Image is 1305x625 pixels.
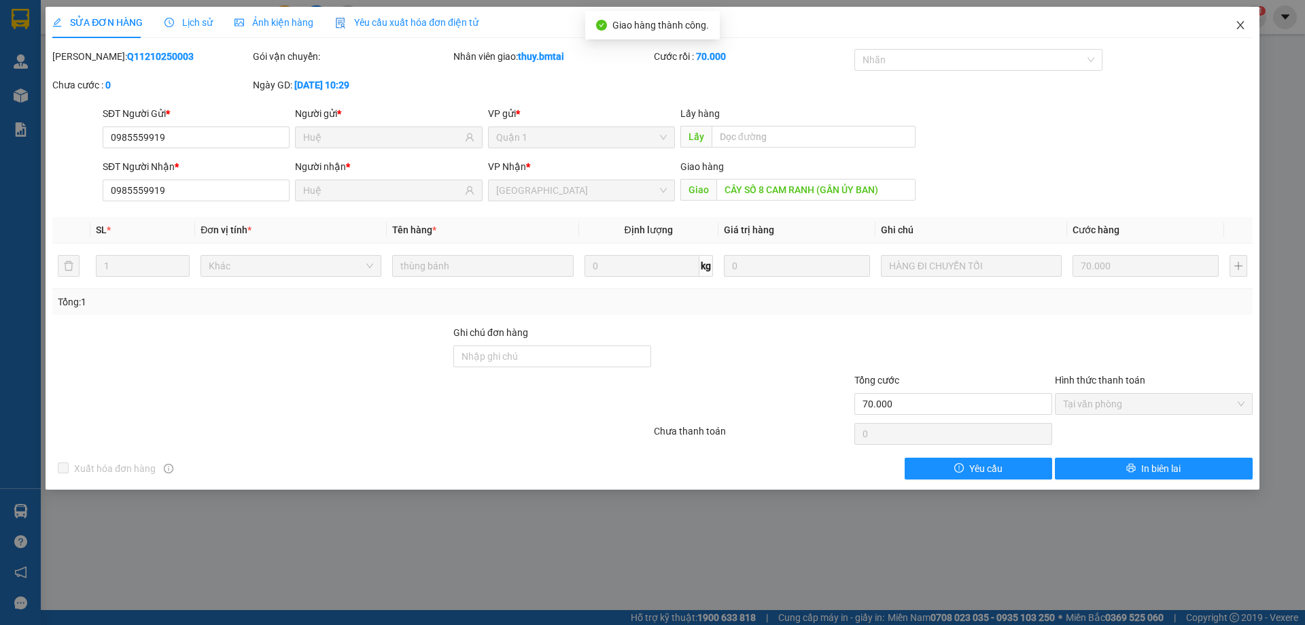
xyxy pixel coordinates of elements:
div: Chưa thanh toán [652,424,853,447]
b: [DATE] 10:29 [294,80,349,90]
input: 0 [724,255,870,277]
div: [PERSON_NAME]: [52,49,250,64]
div: Người nhận [295,159,482,174]
span: Cước hàng [1073,224,1119,235]
button: plus [1230,255,1247,277]
input: Dọc đường [716,179,916,201]
span: Định lượng [625,224,673,235]
div: Gói vận chuyển: [253,49,451,64]
span: Ảnh kiện hàng [234,17,313,28]
span: VP Nhận [488,161,526,172]
label: Hình thức thanh toán [1055,375,1145,386]
div: Người gửi [295,106,482,121]
span: clock-circle [164,18,174,27]
div: Ngày GD: [253,78,451,92]
span: Tại văn phòng [1063,394,1245,414]
input: Dọc đường [712,126,916,148]
label: Ghi chú đơn hàng [453,327,528,338]
input: VD: Bàn, Ghế [392,255,573,277]
span: Khác [209,256,373,276]
span: Xuất hóa đơn hàng [69,461,161,476]
span: user [465,186,474,195]
span: SL [96,224,107,235]
span: user [465,133,474,142]
b: Q11210250003 [127,51,194,62]
button: Close [1221,7,1259,45]
b: thuy.bmtai [518,51,564,62]
div: SĐT Người Gửi [103,106,290,121]
div: VP gửi [488,106,675,121]
span: picture [234,18,244,27]
span: SỬA ĐƠN HÀNG [52,17,143,28]
span: Nha Trang [496,180,667,201]
input: Tên người gửi [303,130,462,145]
img: icon [335,18,346,29]
span: Yêu cầu [969,461,1003,476]
th: Ghi chú [875,217,1067,243]
span: Đơn vị tính [201,224,251,235]
input: Ghi Chú [881,255,1062,277]
span: Giao [680,179,716,201]
span: Lịch sử [164,17,213,28]
b: 70.000 [696,51,726,62]
span: Giao hàng thành công. [612,20,709,31]
button: exclamation-circleYêu cầu [905,458,1052,479]
span: Giao hàng [680,161,724,172]
button: printerIn biên lai [1055,458,1253,479]
input: 0 [1073,255,1219,277]
span: kg [699,255,713,277]
span: info-circle [164,464,173,473]
div: Tổng: 1 [58,294,504,309]
div: Cước rồi : [654,49,852,64]
b: 0 [105,80,111,90]
span: In biên lai [1141,461,1181,476]
input: Ghi chú đơn hàng [453,345,651,367]
span: printer [1126,463,1136,474]
div: Nhân viên giao: [453,49,651,64]
span: Giá trị hàng [724,224,774,235]
span: edit [52,18,62,27]
span: Yêu cầu xuất hóa đơn điện tử [335,17,478,28]
span: Tên hàng [392,224,436,235]
span: close [1235,20,1246,31]
button: delete [58,255,80,277]
span: check-circle [596,20,607,31]
div: Chưa cước : [52,78,250,92]
div: SĐT Người Nhận [103,159,290,174]
span: exclamation-circle [954,463,964,474]
span: Tổng cước [854,375,899,386]
span: Lấy hàng [680,108,720,119]
input: Tên người nhận [303,183,462,198]
span: Quận 1 [496,127,667,148]
span: Lấy [680,126,712,148]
